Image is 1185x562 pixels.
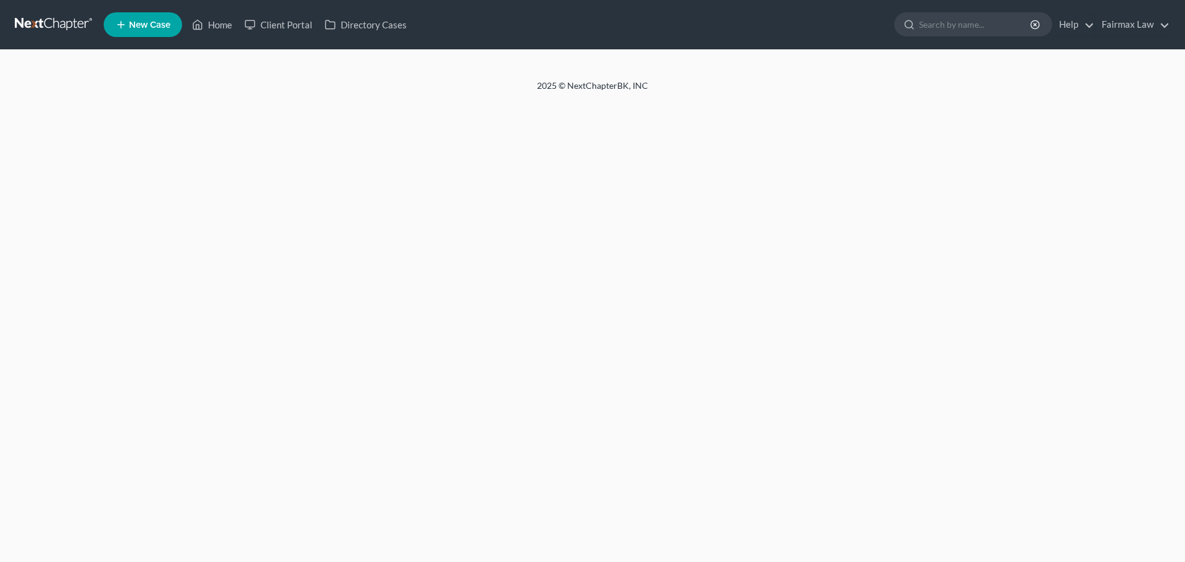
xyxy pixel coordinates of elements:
[1053,14,1094,36] a: Help
[1096,14,1170,36] a: Fairmax Law
[186,14,238,36] a: Home
[919,13,1032,36] input: Search by name...
[129,20,170,30] span: New Case
[238,14,318,36] a: Client Portal
[318,14,413,36] a: Directory Cases
[241,80,944,102] div: 2025 © NextChapterBK, INC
